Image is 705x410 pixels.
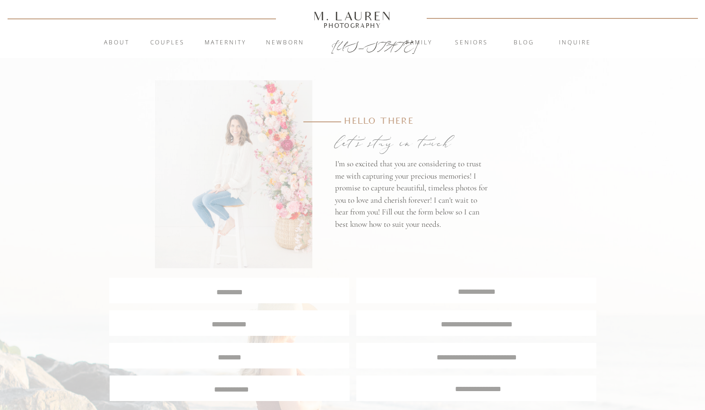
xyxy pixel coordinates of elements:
[499,38,550,48] a: blog
[200,38,251,48] a: Maternity
[550,38,601,48] a: inquire
[309,23,396,28] a: Photography
[259,38,310,48] a: Newborn
[331,39,374,50] a: [US_STATE]
[285,11,420,21] a: M. Lauren
[335,130,490,155] p: let's stay in touch
[394,38,445,48] a: Family
[335,158,490,238] p: I'm so excited that you are considering to trust me with capturing your precious memories! I prom...
[98,38,135,48] a: About
[446,38,497,48] a: Seniors
[344,115,466,130] p: Hello there
[142,38,193,48] a: Couples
